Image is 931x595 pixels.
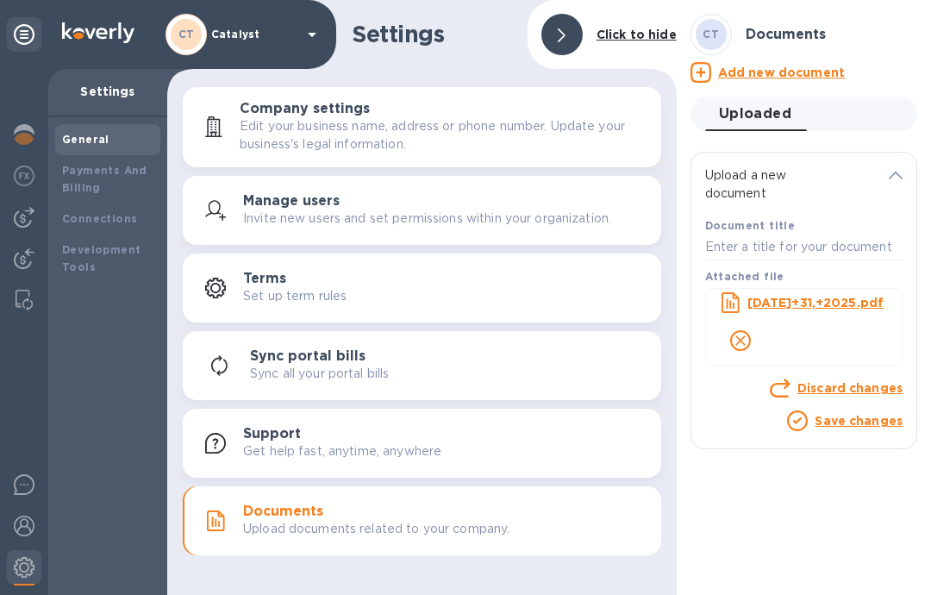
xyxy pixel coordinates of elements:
input: Enter a title for your document [705,235,903,260]
p: Get help fast, anytime, anywhere [243,442,441,460]
a: Save changes [815,414,903,428]
h3: Company settings [240,101,370,117]
p: Sync all your portal bills [250,365,389,383]
p: Invite new users and set permissions within your organization. [243,210,611,228]
h3: Documents [243,504,323,520]
b: CT [178,28,195,41]
button: Sync portal billsSync all your portal bills [183,331,661,400]
h3: Manage users [243,193,340,210]
a: Discard changes [797,381,903,395]
button: TermsSet up term rules [183,254,661,323]
button: SupportGet help fast, anytime, anywhere [183,409,661,478]
b: Development Tools [62,243,141,273]
h3: Documents [746,27,826,43]
h3: Support [243,426,301,442]
p: Settings [62,83,153,100]
b: Document title [705,219,796,232]
b: Attached file [705,270,784,283]
img: Foreign exchange [14,166,34,186]
u: Add new document [718,66,845,79]
b: [DATE]+31,+2025.pdf [747,296,884,310]
button: DocumentsUpload documents related to your company. [183,486,661,555]
p: Set up term rules [243,287,347,305]
b: Payments And Billing [62,164,147,194]
p: Catalyst [211,28,297,41]
button: Company settingsEdit your business name, address or phone number. Update your business's legal in... [183,87,661,167]
p: Edit your business name, address or phone number. Update your business's legal information. [240,117,647,153]
button: close [720,320,761,361]
img: Logo [62,22,134,43]
h3: Sync portal bills [250,348,366,365]
b: Click to hide [597,28,677,41]
p: Upload a new document [705,166,796,203]
b: General [62,133,109,146]
button: Manage usersInvite new users and set permissions within your organization. [183,176,661,245]
div: Unpin categories [7,17,41,52]
span: Uploaded [719,102,792,126]
b: CT [703,28,719,41]
p: Upload documents related to your company. [243,520,509,538]
h3: Terms [243,271,286,287]
h1: Settings [352,21,514,48]
b: Connections [62,212,137,225]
